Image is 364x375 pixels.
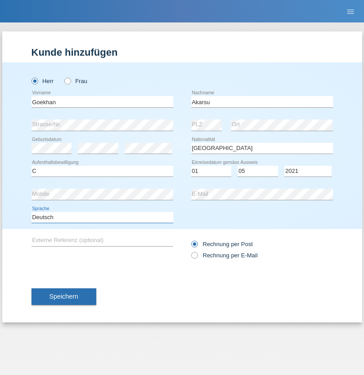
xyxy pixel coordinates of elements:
[191,241,253,247] label: Rechnung per Post
[49,293,78,300] span: Speichern
[346,7,355,16] i: menu
[64,78,70,84] input: Frau
[31,47,333,58] h1: Kunde hinzufügen
[64,78,87,84] label: Frau
[31,78,37,84] input: Herr
[342,9,360,14] a: menu
[31,78,54,84] label: Herr
[191,252,197,263] input: Rechnung per E-Mail
[191,252,258,259] label: Rechnung per E-Mail
[191,241,197,252] input: Rechnung per Post
[31,288,96,305] button: Speichern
